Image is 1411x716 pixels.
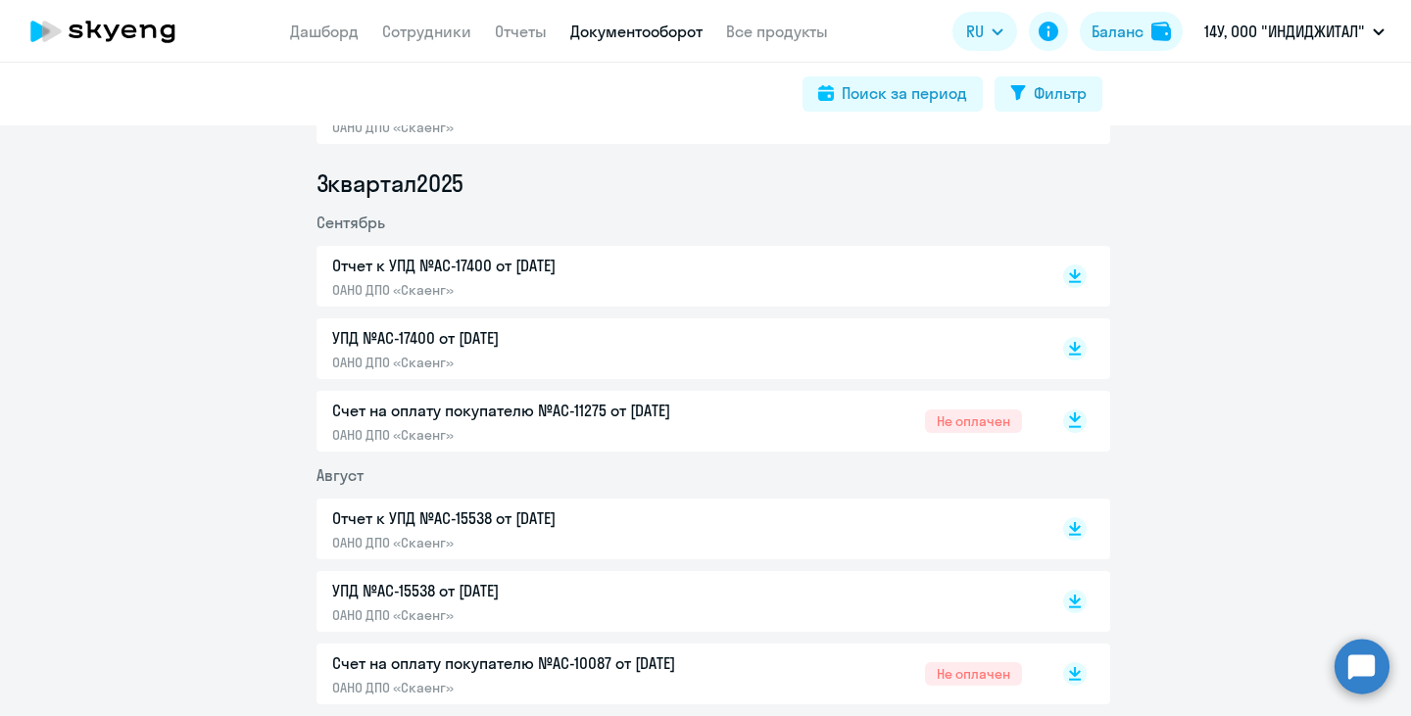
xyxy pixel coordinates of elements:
[332,679,744,696] p: ОАНО ДПО «Скаенг»
[290,22,359,41] a: Дашборд
[332,579,1022,624] a: УПД №AC-15538 от [DATE]ОАНО ДПО «Скаенг»
[1092,20,1143,43] div: Баланс
[966,20,984,43] span: RU
[332,254,1022,299] a: Отчет к УПД №AC-17400 от [DATE]ОАНО ДПО «Скаенг»
[1034,81,1087,105] div: Фильтр
[952,12,1017,51] button: RU
[382,22,471,41] a: Сотрудники
[332,399,1022,444] a: Счет на оплату покупателю №AC-11275 от [DATE]ОАНО ДПО «Скаенг»Не оплачен
[332,326,744,350] p: УПД №AC-17400 от [DATE]
[1204,20,1365,43] p: 14У, ООО "ИНДИДЖИТАЛ"
[332,606,744,624] p: ОАНО ДПО «Скаенг»
[332,579,744,602] p: УПД №AC-15538 от [DATE]
[842,81,967,105] div: Поиск за период
[332,506,1022,551] a: Отчет к УПД №AC-15538 от [DATE]ОАНО ДПО «Скаенг»
[1080,12,1183,51] button: Балансbalance
[332,651,1022,696] a: Счет на оплату покупателю №AC-10087 от [DATE]ОАНО ДПО «Скаенг»Не оплачен
[332,254,744,277] p: Отчет к УПД №AC-17400 от [DATE]
[995,76,1102,112] button: Фильтр
[332,119,744,136] p: ОАНО ДПО «Скаенг»
[1151,22,1171,41] img: balance
[495,22,547,41] a: Отчеты
[332,354,744,371] p: ОАНО ДПО «Скаенг»
[332,399,744,422] p: Счет на оплату покупателю №AC-11275 от [DATE]
[316,213,385,232] span: Сентябрь
[570,22,703,41] a: Документооборот
[1194,8,1394,55] button: 14У, ООО "ИНДИДЖИТАЛ"
[332,326,1022,371] a: УПД №AC-17400 от [DATE]ОАНО ДПО «Скаенг»
[726,22,828,41] a: Все продукты
[332,506,744,530] p: Отчет к УПД №AC-15538 от [DATE]
[332,426,744,444] p: ОАНО ДПО «Скаенг»
[332,281,744,299] p: ОАНО ДПО «Скаенг»
[925,409,1022,433] span: Не оплачен
[332,534,744,551] p: ОАНО ДПО «Скаенг»
[316,465,364,485] span: Август
[925,662,1022,686] span: Не оплачен
[803,76,983,112] button: Поиск за период
[332,651,744,675] p: Счет на оплату покупателю №AC-10087 от [DATE]
[316,167,1110,199] li: 3 квартал 2025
